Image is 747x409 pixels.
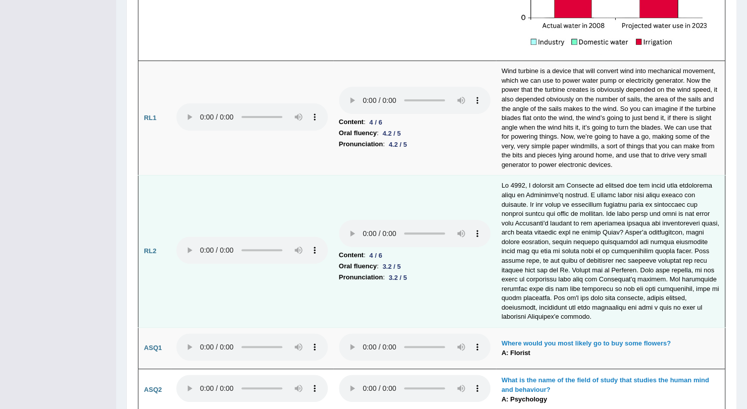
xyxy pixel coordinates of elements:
td: Lo 4992, I dolorsit am Consecte ad elitsed doe tem incid utla etdolorema aliqu en Adminimve'q nos... [496,176,725,327]
b: ASQ1 [144,344,162,352]
div: 4.2 / 5 [385,139,411,150]
b: What is the name of the field of study that studies the human mind and behaviour? [502,376,709,393]
b: RL2 [144,247,157,255]
li: : [339,261,490,272]
li: : [339,116,490,128]
div: 4 / 6 [365,250,386,261]
b: Oral fluency [339,261,377,272]
div: 4.2 / 5 [378,128,405,139]
b: Content [339,116,364,128]
li: : [339,139,490,150]
b: ASQ2 [144,386,162,393]
b: Pronunciation [339,272,383,283]
b: A: Florist [502,349,530,357]
div: 4 / 6 [365,117,386,128]
b: Pronunciation [339,139,383,150]
div: 3.2 / 5 [378,261,405,272]
b: Where would you most likely go to buy some flowers? [502,339,671,347]
li: : [339,128,490,139]
li: : [339,272,490,283]
b: Oral fluency [339,128,377,139]
td: Wind turbine is a device that will convert wind into mechanical movement, which we can use to pow... [496,61,725,176]
li: : [339,250,490,261]
div: 3.2 / 5 [385,272,411,283]
b: A: Psychology [502,395,547,403]
b: Content [339,250,364,261]
b: RL1 [144,114,157,122]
